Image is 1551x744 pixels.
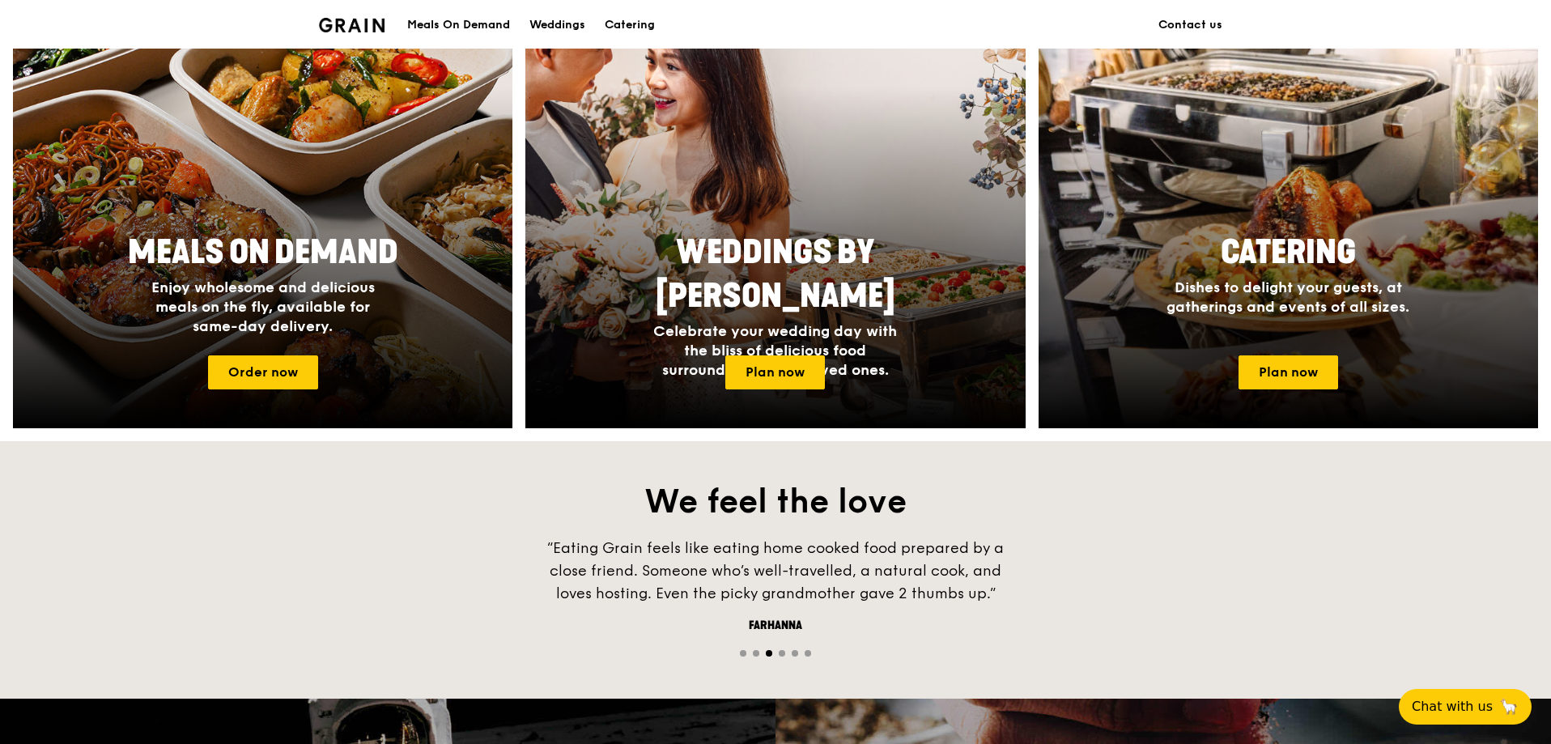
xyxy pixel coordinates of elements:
[595,1,665,49] a: Catering
[792,650,798,657] span: Go to slide 5
[1499,697,1519,716] span: 🦙
[533,618,1018,634] div: Farhanna
[13,1,512,428] a: Meals On DemandEnjoy wholesome and delicious meals on the fly, available for same-day delivery.Or...
[1221,233,1356,272] span: Catering
[779,650,785,657] span: Go to slide 4
[1399,689,1532,725] button: Chat with us🦙
[1149,1,1232,49] a: Contact us
[805,650,811,657] span: Go to slide 6
[725,355,825,389] a: Plan now
[407,1,510,49] div: Meals On Demand
[128,233,398,272] span: Meals On Demand
[766,650,772,657] span: Go to slide 3
[319,18,385,32] img: Grain
[1239,355,1338,389] a: Plan now
[208,355,318,389] a: Order now
[1412,697,1493,716] span: Chat with us
[740,650,746,657] span: Go to slide 1
[520,1,595,49] a: Weddings
[753,650,759,657] span: Go to slide 2
[1039,1,1538,428] a: CateringDishes to delight your guests, at gatherings and events of all sizes.Plan now
[529,1,585,49] div: Weddings
[605,1,655,49] div: Catering
[1166,278,1409,316] span: Dishes to delight your guests, at gatherings and events of all sizes.
[151,278,375,335] span: Enjoy wholesome and delicious meals on the fly, available for same-day delivery.
[653,322,897,379] span: Celebrate your wedding day with the bliss of delicious food surrounded by your loved ones.
[533,537,1018,605] div: “Eating Grain feels like eating home cooked food prepared by a close friend. Someone who’s well-t...
[656,233,895,316] span: Weddings by [PERSON_NAME]
[525,1,1025,428] a: Weddings by [PERSON_NAME]Celebrate your wedding day with the bliss of delicious food surrounded b...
